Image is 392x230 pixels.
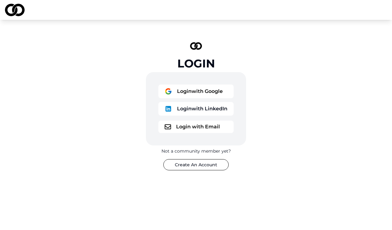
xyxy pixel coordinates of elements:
[163,159,229,170] button: Create An Account
[158,85,234,98] button: logoLoginwith Google
[158,121,234,133] button: logoLogin with Email
[161,148,231,154] div: Not a community member yet?
[177,57,215,70] div: Login
[5,4,25,16] img: logo
[165,124,171,129] img: logo
[165,88,172,95] img: logo
[158,102,234,116] button: logoLoginwith LinkedIn
[190,42,202,50] img: logo
[165,105,172,113] img: logo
